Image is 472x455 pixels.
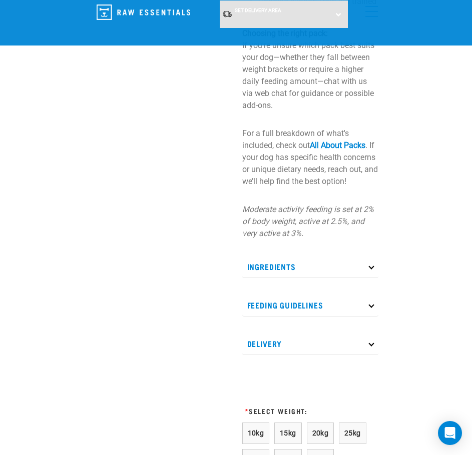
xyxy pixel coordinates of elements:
[274,422,302,444] button: 15kg
[242,332,378,355] p: Delivery
[438,421,462,445] div: Open Intercom Messenger
[307,422,334,444] button: 20kg
[235,7,281,13] span: Set Delivery Area
[280,429,296,437] span: 15kg
[242,127,378,187] p: For a full breakdown of what's included, check out . If your dog has specific health concerns or ...
[97,4,190,20] img: Raw Essentials Logo
[242,204,374,238] em: Moderate activity feeding is set at 2% of body weight, active at 2.5%, and very active at 3%.
[242,407,378,414] h3: Select Weight:
[242,255,378,278] p: Ingredients
[242,422,270,444] button: 10kg
[248,429,264,437] span: 10kg
[310,140,365,150] a: All About Packs
[242,294,378,316] p: Feeding Guidelines
[339,422,366,444] button: 25kg
[222,10,232,18] img: van-moving.png
[344,429,361,437] span: 25kg
[312,429,329,437] span: 20kg
[242,27,378,111] p: If you're unsure which pack best suits your dog—whether they fall between weight brackets or requ...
